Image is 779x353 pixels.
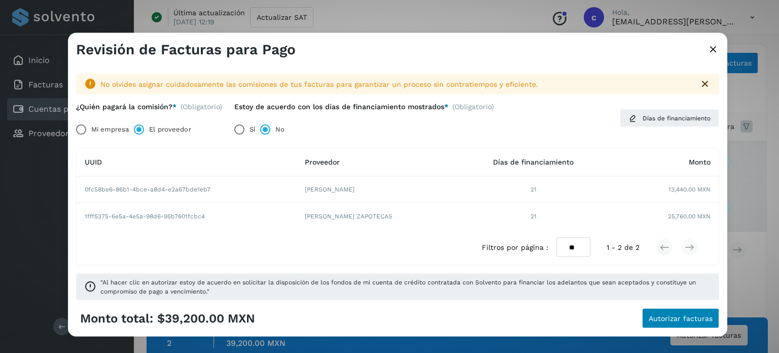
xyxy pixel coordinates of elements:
[91,119,129,139] label: Mi empresa
[100,79,691,89] div: No olvides asignar cuidadosamente las comisiones de tus facturas para garantizar un proceso sin c...
[689,158,711,166] span: Monto
[458,203,608,229] td: 21
[76,41,296,58] h3: Revisión de Facturas para Pago
[668,211,711,220] span: 25,760.00 MXN
[250,119,255,139] label: Sí
[482,242,548,252] span: Filtros por página :
[234,103,448,111] label: Estoy de acuerdo con los días de financiamiento mostrados
[305,158,340,166] span: Proveedor
[149,119,191,139] label: El proveedor
[275,119,285,139] label: No
[157,311,255,326] span: $39,200.00 MXN
[297,176,458,203] td: [PERSON_NAME]
[668,185,711,194] span: 13,440.00 MXN
[85,158,102,166] span: UUID
[77,203,297,229] td: 1fff5375-6e5a-4e5a-98d6-95b7601fcbc4
[452,103,494,115] span: (Obligatorio)
[458,176,608,203] td: 21
[649,315,713,322] span: Autorizar facturas
[76,103,176,111] label: ¿Quién pagará la comisión?
[297,203,458,229] td: [PERSON_NAME] ZAPOTECAS
[77,176,297,203] td: 0fc58be6-86b1-4bce-a8d4-e2a67bde1eb7
[643,113,711,122] span: Días de financiamiento
[607,242,640,252] span: 1 - 2 de 2
[620,109,719,127] button: Días de financiamiento
[100,278,711,296] span: "Al hacer clic en autorizar estoy de acuerdo en solicitar la disposición de los fondos de mi cuen...
[80,311,153,326] span: Monto total:
[181,103,222,111] span: (Obligatorio)
[642,308,719,329] button: Autorizar facturas
[493,158,574,166] span: Días de financiamiento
